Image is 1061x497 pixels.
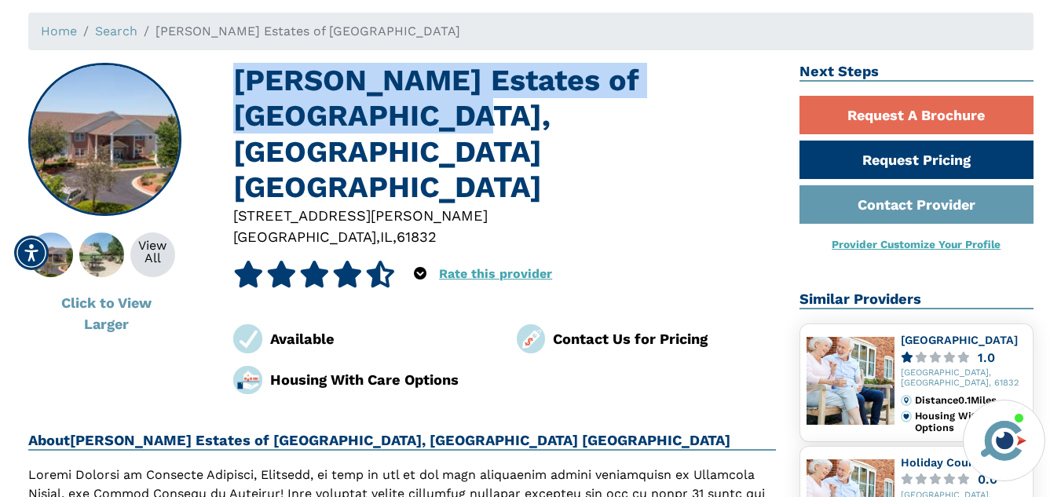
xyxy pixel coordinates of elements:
[414,261,426,287] div: Popover trigger
[901,352,1026,364] a: 1.0
[915,411,1026,433] div: Housing With Care Options
[380,228,393,245] span: IL
[397,226,437,247] div: 61832
[233,63,776,205] h1: [PERSON_NAME] Estates of [GEOGRAPHIC_DATA], [GEOGRAPHIC_DATA] [GEOGRAPHIC_DATA]
[799,63,1034,82] h2: Next Steps
[901,334,1018,346] a: [GEOGRAPHIC_DATA]
[270,369,493,390] div: Housing With Care Options
[28,283,185,343] button: Click to View Larger
[799,96,1034,134] a: Request A Brochure
[14,236,49,270] div: Accessibility Menu
[439,266,552,281] a: Rate this provider
[977,414,1030,467] img: avatar
[233,228,376,245] span: [GEOGRAPHIC_DATA]
[62,232,141,277] img: About Bowman Estates of Danville, Danville IL
[978,352,995,364] div: 1.0
[978,473,997,485] div: 0.0
[155,24,460,38] span: [PERSON_NAME] Estates of [GEOGRAPHIC_DATA]
[393,228,397,245] span: ,
[28,13,1034,50] nav: breadcrumb
[95,24,137,38] a: Search
[233,205,776,226] div: [STREET_ADDRESS][PERSON_NAME]
[901,456,978,469] a: Holiday Court
[901,473,1026,485] a: 0.0
[270,328,493,349] div: Available
[553,328,776,349] div: Contact Us for Pricing
[832,238,1001,250] a: Provider Customize Your Profile
[29,64,180,215] img: Bowman Estates of Danville, Danville IL
[41,24,77,38] a: Home
[28,432,777,451] h2: About [PERSON_NAME] Estates of [GEOGRAPHIC_DATA], [GEOGRAPHIC_DATA] [GEOGRAPHIC_DATA]
[901,395,912,406] img: distance.svg
[901,368,1026,389] div: [GEOGRAPHIC_DATA], [GEOGRAPHIC_DATA], 61832
[799,185,1034,224] a: Contact Provider
[799,141,1034,179] a: Request Pricing
[130,239,175,265] div: View All
[915,395,1026,406] div: Distance 0.1 Miles
[901,411,912,422] img: primary.svg
[376,228,380,245] span: ,
[799,291,1034,309] h2: Similar Providers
